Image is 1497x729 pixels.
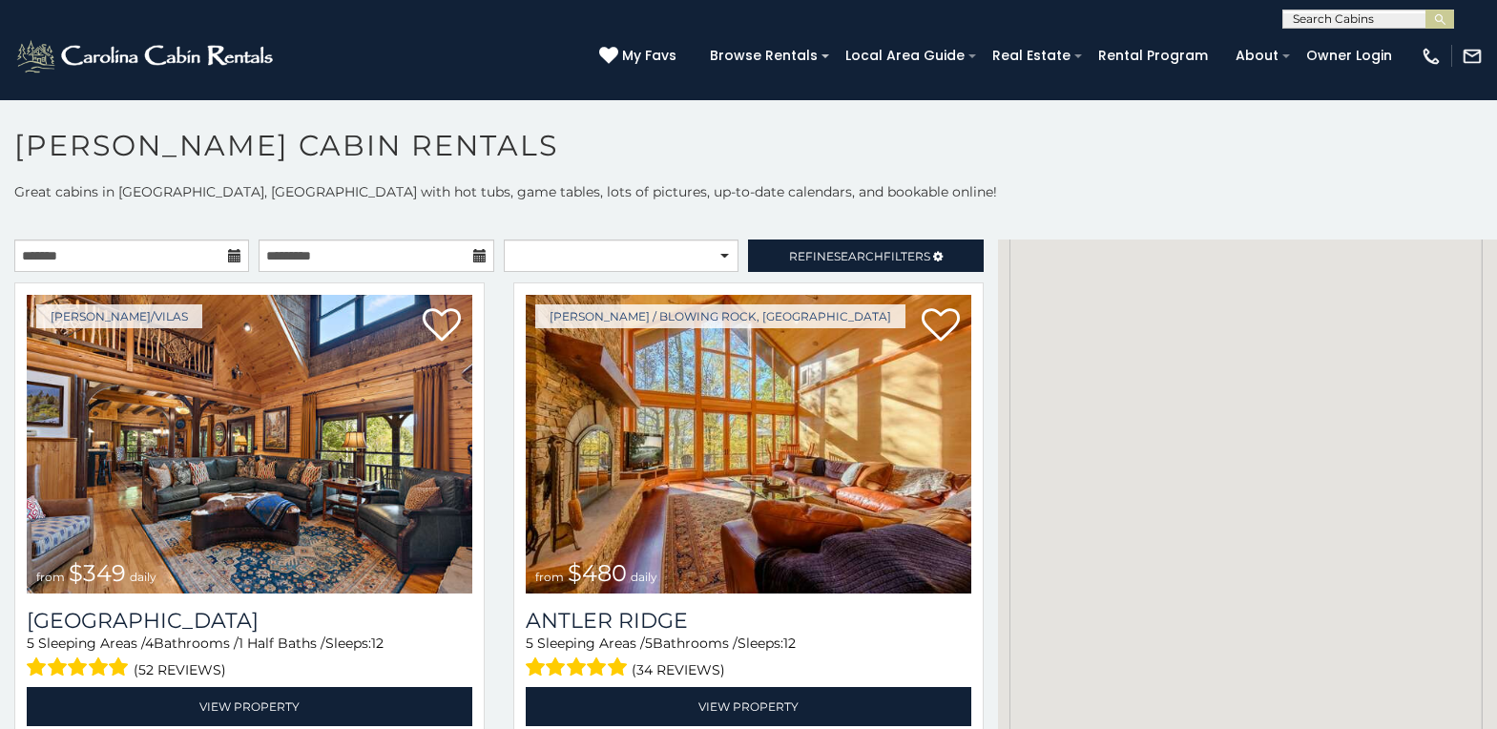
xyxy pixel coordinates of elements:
a: My Favs [599,46,681,67]
span: Refine Filters [789,249,930,263]
h3: Diamond Creek Lodge [27,608,472,634]
a: View Property [526,687,971,726]
span: $349 [69,559,126,587]
span: My Favs [622,46,676,66]
span: 12 [783,635,796,652]
span: from [535,570,564,584]
img: phone-regular-white.png [1421,46,1442,67]
span: 5 [526,635,533,652]
a: [PERSON_NAME]/Vilas [36,304,202,328]
img: 1759438208_thumbnail.jpeg [27,295,472,594]
span: $480 [568,559,627,587]
a: RefineSearchFilters [748,240,983,272]
span: daily [130,570,156,584]
a: [PERSON_NAME] / Blowing Rock, [GEOGRAPHIC_DATA] [535,304,905,328]
a: from $349 daily [27,295,472,594]
span: 4 [145,635,154,652]
img: 1714397585_thumbnail.jpeg [526,295,971,594]
a: Owner Login [1297,41,1402,71]
a: from $480 daily [526,295,971,594]
a: Add to favorites [423,306,461,346]
span: 1 Half Baths / [239,635,325,652]
span: daily [631,570,657,584]
a: About [1226,41,1288,71]
a: Antler Ridge [526,608,971,634]
a: Add to favorites [922,306,960,346]
a: Real Estate [983,41,1080,71]
div: Sleeping Areas / Bathrooms / Sleeps: [526,634,971,682]
a: Rental Program [1089,41,1217,71]
a: Local Area Guide [836,41,974,71]
span: 5 [27,635,34,652]
span: Search [834,249,884,263]
div: Sleeping Areas / Bathrooms / Sleeps: [27,634,472,682]
span: from [36,570,65,584]
img: mail-regular-white.png [1462,46,1483,67]
span: (34 reviews) [632,657,725,682]
span: 5 [645,635,653,652]
span: (52 reviews) [134,657,226,682]
span: 12 [371,635,384,652]
img: White-1-2.png [14,37,279,75]
a: Browse Rentals [700,41,827,71]
a: View Property [27,687,472,726]
a: [GEOGRAPHIC_DATA] [27,608,472,634]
